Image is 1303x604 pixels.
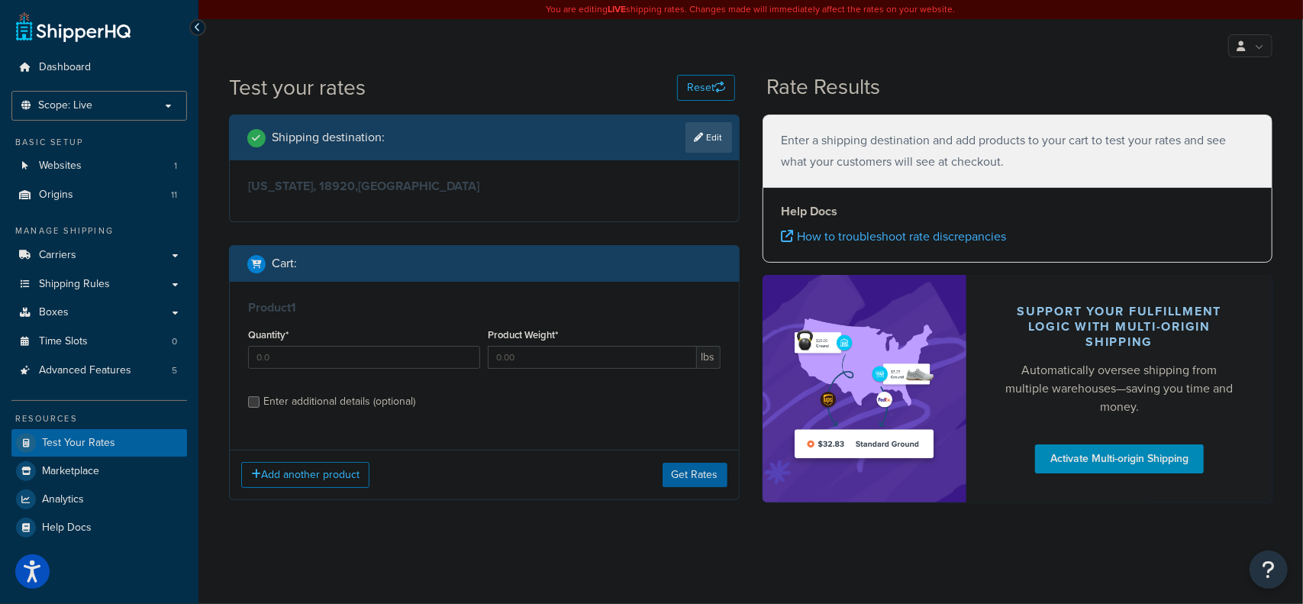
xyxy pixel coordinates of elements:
[174,160,177,173] span: 1
[782,228,1007,245] a: How to troubleshoot rate discrepancies
[248,346,480,369] input: 0.0
[248,300,721,315] h3: Product 1
[782,130,1254,173] p: Enter a shipping destination and add products to your cart to test your rates and see what your c...
[11,429,187,457] a: Test Your Rates
[1250,551,1288,589] button: Open Resource Center
[11,152,187,180] li: Websites
[11,357,187,385] a: Advanced Features5
[11,328,187,356] a: Time Slots0
[488,329,558,341] label: Product Weight*
[39,364,131,377] span: Advanced Features
[172,364,177,377] span: 5
[677,75,735,101] button: Reset
[39,335,88,348] span: Time Slots
[1035,444,1204,473] a: Activate Multi-origin Shipping
[39,278,110,291] span: Shipping Rules
[248,396,260,408] input: Enter additional details (optional)
[272,257,297,270] h2: Cart :
[42,522,92,535] span: Help Docs
[11,136,187,149] div: Basic Setup
[38,99,92,112] span: Scope: Live
[39,249,76,262] span: Carriers
[11,357,187,385] li: Advanced Features
[11,53,187,82] a: Dashboard
[248,179,721,194] h3: [US_STATE], 18920 , [GEOGRAPHIC_DATA]
[11,181,187,209] li: Origins
[488,346,696,369] input: 0.00
[42,465,99,478] span: Marketplace
[42,493,84,506] span: Analytics
[263,391,415,412] div: Enter additional details (optional)
[11,299,187,327] a: Boxes
[697,346,721,369] span: lbs
[39,189,73,202] span: Origins
[782,202,1254,221] h4: Help Docs
[663,463,727,487] button: Get Rates
[229,73,366,102] h1: Test your rates
[248,329,289,341] label: Quantity*
[1003,304,1236,350] div: Support your fulfillment logic with Multi-origin shipping
[172,335,177,348] span: 0
[272,131,385,144] h2: Shipping destination :
[11,514,187,541] a: Help Docs
[42,437,115,450] span: Test Your Rates
[785,298,943,480] img: feature-image-multi-779b37daa2fb478c5b534a03f0c357f902ad2e054c7db8ba6a19ddeff452a1b8.png
[11,181,187,209] a: Origins11
[11,412,187,425] div: Resources
[11,241,187,270] a: Carriers
[11,152,187,180] a: Websites1
[11,486,187,513] a: Analytics
[685,122,732,153] a: Edit
[11,328,187,356] li: Time Slots
[608,2,627,16] b: LIVE
[1003,361,1236,416] div: Automatically oversee shipping from multiple warehouses—saving you time and money.
[39,61,91,74] span: Dashboard
[11,457,187,485] a: Marketplace
[171,189,177,202] span: 11
[766,76,880,99] h2: Rate Results
[39,160,82,173] span: Websites
[241,462,369,488] button: Add another product
[39,306,69,319] span: Boxes
[11,224,187,237] div: Manage Shipping
[11,270,187,299] a: Shipping Rules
